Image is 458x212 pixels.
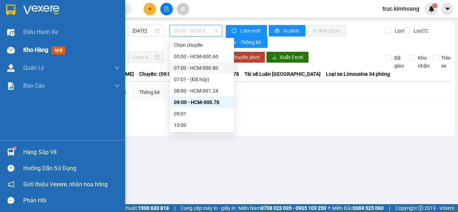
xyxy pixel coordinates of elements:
div: Thống kê [139,88,160,96]
span: Điều hành xe [23,28,58,36]
span: NHẬN BXMT [19,46,52,53]
span: Tài xế: Luân [GEOGRAPHIC_DATA] [244,70,321,78]
div: Chọn chuyến [174,41,230,49]
button: In đơn chọn [307,25,346,36]
span: VP [PERSON_NAME] ([GEOGRAPHIC_DATA]) - [3,14,67,28]
button: caret-down [441,3,454,15]
span: down [114,65,120,71]
span: Kho hàng [23,46,48,53]
span: question-circle [8,165,14,172]
span: mới [52,46,65,54]
span: VP Trà Vinh (Hàng) [20,31,69,38]
button: printerIn phơi [269,25,306,36]
button: file-add [160,3,173,15]
span: 1 [433,3,436,8]
input: 14/09/2025 [132,27,153,35]
span: Miền Bắc [332,204,384,212]
span: GIAO: [3,46,52,53]
span: Hỗ trợ kỹ thuật: [103,204,169,212]
span: Đã giao [391,54,407,70]
button: syncLàm mới [226,25,267,36]
sup: 1 [432,3,437,8]
span: down [114,83,120,89]
span: message [8,197,14,204]
span: 0367918792 - [3,39,82,45]
img: warehouse-icon [7,29,15,36]
span: Lọc CC [411,27,429,35]
div: 09:01 [174,110,230,118]
button: plus [143,3,156,15]
span: Trên xe [438,54,454,70]
img: logo-vxr [6,5,15,15]
strong: 0708 023 035 - 0935 103 250 [261,205,326,211]
strong: 1900 633 818 [138,205,169,211]
button: aim [177,3,189,15]
span: [PERSON_NAME] [38,39,82,45]
span: truc.kimhoang [377,4,425,13]
span: | [389,204,390,212]
div: 09:00 - HCM-000.78 [174,98,230,106]
span: Loại xe: Limousine 34 phòng [326,70,390,78]
span: sync [232,28,238,34]
strong: BIÊN NHẬN GỬI HÀNG [24,4,83,11]
img: warehouse-icon [7,148,15,156]
sup: 1 [14,147,16,149]
span: 09:00 - HCM-000.78 [174,25,218,36]
input: Chọn ngày [132,53,153,61]
span: notification [8,181,14,188]
span: Báo cáo [23,81,45,90]
span: | [174,204,175,212]
div: 07:01 - (Đã hủy) [174,75,230,83]
span: Chuyến: (09:00 [DATE]) [139,70,191,78]
button: bar-chartThống kê [226,36,268,48]
button: Chuyển phơi [226,51,265,63]
span: copyright [418,206,423,211]
img: icon-new-feature [428,6,435,12]
span: In phơi [283,27,300,35]
div: Chọn chuyến [170,39,234,51]
span: Làm mới [240,27,261,35]
span: Quản Lý [23,63,44,72]
p: NHẬN: [3,31,104,38]
span: Thống kê [240,38,262,46]
div: 08:00 - HCM-001.24 [174,87,230,95]
span: plus [147,6,152,11]
span: Cung cấp máy in - giấy in: [181,204,237,212]
img: solution-icon [7,82,15,90]
span: caret-down [444,6,451,12]
div: 07:00 - HCM-000.80 [174,64,230,72]
span: ⚪️ [328,207,330,209]
span: printer [274,28,281,34]
button: downloadXuất Excel [266,51,309,63]
span: aim [180,6,185,11]
strong: 0369 525 060 [353,205,384,211]
img: warehouse-icon [7,64,15,72]
div: Hướng dẫn sử dụng [23,163,120,174]
p: GỬI: [3,14,104,28]
div: 10:00 [174,121,230,129]
span: Kho nhận [415,54,433,70]
span: bar-chart [232,40,238,45]
div: 05:00 - HCM-000.60 [174,53,230,60]
span: file-add [164,6,169,11]
span: Miền Nam [238,204,326,212]
span: Lọc CR [392,27,410,35]
img: warehouse-icon [7,46,15,54]
span: Giới thiệu Vexere, nhận hoa hồng [23,180,108,189]
div: Phản hồi [23,195,120,206]
div: Hàng sắp về [23,147,120,158]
